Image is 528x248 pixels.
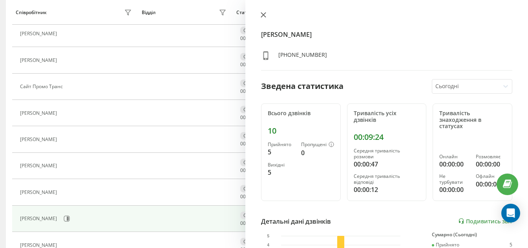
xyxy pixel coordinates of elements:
[354,174,420,185] div: Середня тривалість відповіді
[240,194,259,199] div: : :
[432,242,459,248] div: Прийнято
[240,220,246,226] span: 00
[20,84,65,89] div: Сайт Промо Транс
[268,147,295,157] div: 5
[268,142,295,147] div: Прийнято
[240,212,265,219] div: Офлайн
[439,159,469,169] div: 00:00:00
[240,221,259,226] div: : :
[354,148,420,159] div: Середня тривалість розмови
[268,110,334,117] div: Всього дзвінків
[240,89,259,94] div: : :
[240,80,265,87] div: Офлайн
[510,242,512,248] div: 5
[236,10,252,15] div: Статус
[20,216,59,221] div: [PERSON_NAME]
[16,10,47,15] div: Співробітник
[20,110,59,116] div: [PERSON_NAME]
[476,174,506,179] div: Офлайн
[20,31,59,36] div: [PERSON_NAME]
[476,159,506,169] div: 00:00:00
[301,142,334,148] div: Пропущені
[439,154,469,159] div: Онлайн
[20,137,59,142] div: [PERSON_NAME]
[268,162,295,168] div: Вихідні
[354,159,420,169] div: 00:00:47
[268,126,334,136] div: 10
[240,132,265,139] div: Офлайн
[240,62,259,67] div: : :
[240,159,265,166] div: Офлайн
[261,80,343,92] div: Зведена статистика
[278,51,327,62] div: [PHONE_NUMBER]
[439,110,506,130] div: Тривалість знаходження в статусах
[20,190,59,195] div: [PERSON_NAME]
[267,234,269,238] text: 5
[142,10,155,15] div: Відділ
[268,168,295,177] div: 5
[240,114,246,121] span: 00
[354,185,420,194] div: 00:00:12
[240,27,265,34] div: Офлайн
[20,163,59,168] div: [PERSON_NAME]
[439,185,469,194] div: 00:00:00
[240,238,265,245] div: Офлайн
[432,232,512,237] div: Сумарно (Сьогодні)
[267,243,269,247] text: 4
[240,185,265,192] div: Офлайн
[354,110,420,123] div: Тривалість усіх дзвінків
[439,174,469,185] div: Не турбувати
[240,61,246,68] span: 00
[240,168,259,173] div: : :
[240,140,246,147] span: 00
[354,132,420,142] div: 00:09:24
[240,36,259,41] div: : :
[301,148,334,157] div: 0
[20,243,59,248] div: [PERSON_NAME]
[261,30,512,39] h4: [PERSON_NAME]
[458,218,512,224] a: Подивитись звіт
[240,193,246,200] span: 00
[240,88,246,94] span: 00
[240,35,246,42] span: 00
[240,115,259,120] div: : :
[476,154,506,159] div: Розмовляє
[240,53,265,60] div: Офлайн
[240,167,246,174] span: 00
[20,58,59,63] div: [PERSON_NAME]
[501,204,520,223] div: Open Intercom Messenger
[240,106,265,113] div: Офлайн
[476,179,506,189] div: 00:00:00
[261,217,331,226] div: Детальні дані дзвінків
[240,141,259,147] div: : :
